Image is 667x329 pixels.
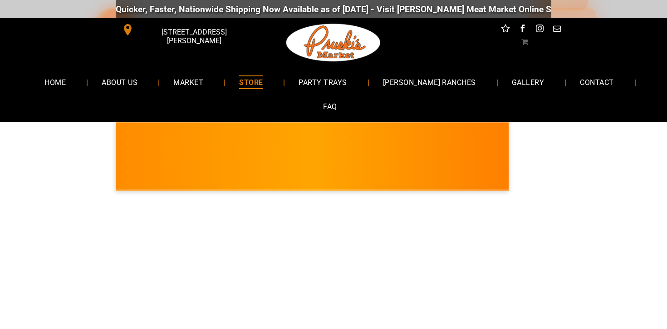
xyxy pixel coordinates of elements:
[31,70,79,94] a: HOME
[500,23,511,37] a: Social network
[534,23,546,37] a: instagram
[226,70,276,94] a: STORE
[309,95,350,119] a: FAQ
[566,70,627,94] a: CONTACT
[498,70,558,94] a: GALLERY
[88,70,151,94] a: ABOUT US
[116,23,255,37] a: [STREET_ADDRESS][PERSON_NAME]
[369,70,490,94] a: [PERSON_NAME] RANCHES
[517,23,529,37] a: facebook
[160,70,217,94] a: MARKET
[102,4,651,15] div: Quicker, Faster, Nationwide Shipping Now Available as of [DATE] - Visit [PERSON_NAME] Meat Market...
[136,23,253,50] span: [STREET_ADDRESS][PERSON_NAME]
[551,23,563,37] a: email
[284,18,383,67] img: Pruski-s+Market+HQ+Logo2-1920w.png
[285,70,360,94] a: PARTY TRAYS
